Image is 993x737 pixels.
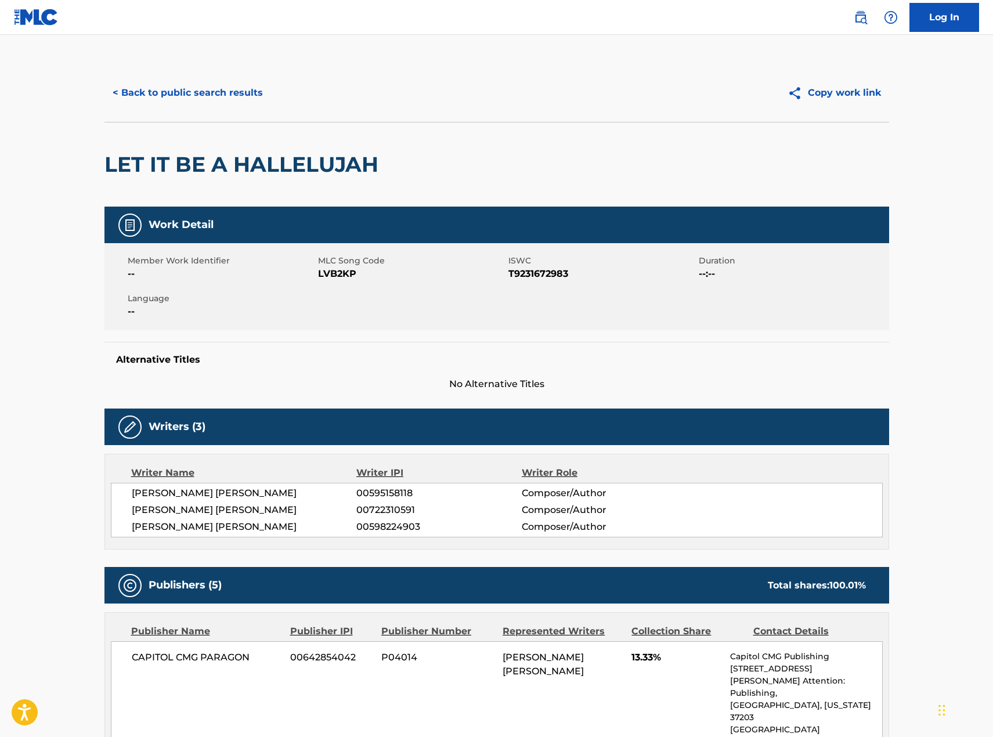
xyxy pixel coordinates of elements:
[132,651,282,664] span: CAPITOL CMG PARAGON
[503,624,623,638] div: Represented Writers
[128,255,315,267] span: Member Work Identifier
[318,267,505,281] span: LVB2KP
[508,255,696,267] span: ISWC
[132,520,357,534] span: [PERSON_NAME] [PERSON_NAME]
[522,520,672,534] span: Composer/Author
[768,579,866,593] div: Total shares:
[631,624,744,638] div: Collection Share
[730,651,882,663] p: Capitol CMG Publishing
[503,652,584,677] span: [PERSON_NAME] [PERSON_NAME]
[938,693,945,728] div: Drag
[132,486,357,500] span: [PERSON_NAME] [PERSON_NAME]
[730,724,882,736] p: [GEOGRAPHIC_DATA]
[123,218,137,232] img: Work Detail
[753,624,866,638] div: Contact Details
[522,486,672,500] span: Composer/Author
[356,503,521,517] span: 00722310591
[123,420,137,434] img: Writers
[699,267,886,281] span: --:--
[381,651,494,664] span: P04014
[356,520,521,534] span: 00598224903
[149,218,214,232] h5: Work Detail
[508,267,696,281] span: T9231672983
[631,651,721,664] span: 13.33%
[128,305,315,319] span: --
[522,503,672,517] span: Composer/Author
[829,580,866,591] span: 100.01 %
[935,681,993,737] iframe: Chat Widget
[849,6,872,29] a: Public Search
[149,579,222,592] h5: Publishers (5)
[381,624,494,638] div: Publisher Number
[879,6,902,29] div: Help
[730,699,882,724] p: [GEOGRAPHIC_DATA], [US_STATE] 37203
[128,267,315,281] span: --
[104,78,271,107] button: < Back to public search results
[104,151,384,178] h2: LET IT BE A HALLELUJAH
[132,503,357,517] span: [PERSON_NAME] [PERSON_NAME]
[884,10,898,24] img: help
[788,86,808,100] img: Copy work link
[522,466,672,480] div: Writer Role
[854,10,868,24] img: search
[356,466,522,480] div: Writer IPI
[779,78,889,107] button: Copy work link
[131,624,281,638] div: Publisher Name
[356,486,521,500] span: 00595158118
[290,651,373,664] span: 00642854042
[318,255,505,267] span: MLC Song Code
[128,292,315,305] span: Language
[290,624,373,638] div: Publisher IPI
[14,9,59,26] img: MLC Logo
[131,466,357,480] div: Writer Name
[116,354,878,366] h5: Alternative Titles
[149,420,205,433] h5: Writers (3)
[730,663,882,699] p: [STREET_ADDRESS][PERSON_NAME] Attention: Publishing,
[123,579,137,593] img: Publishers
[699,255,886,267] span: Duration
[909,3,979,32] a: Log In
[104,377,889,391] span: No Alternative Titles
